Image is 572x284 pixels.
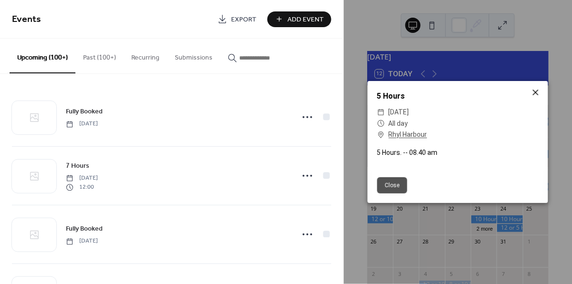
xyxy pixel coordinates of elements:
span: [DATE] [389,107,409,118]
a: Fully Booked [66,106,103,117]
div: 5 Hours. -- 08.40 am [368,148,548,158]
div: ​ [377,129,385,141]
a: Fully Booked [66,223,103,234]
a: Export [211,11,264,27]
button: Close [377,177,407,193]
span: Export [231,15,256,25]
span: [DATE] [66,237,98,246]
button: Past (100+) [75,39,124,72]
div: 5 Hours [368,91,548,102]
span: Add Event [288,15,324,25]
span: [DATE] [66,120,98,129]
button: Recurring [124,39,167,72]
span: [DATE] [66,174,98,183]
span: 7 Hours [66,162,89,172]
button: Add Event [267,11,331,27]
div: ​ [377,118,385,130]
span: All day [389,118,408,130]
button: Submissions [167,39,220,72]
a: 7 Hours [66,161,89,172]
button: Upcoming (100+) [10,39,75,73]
span: Events [12,10,41,29]
div: ​ [377,107,385,118]
span: Fully Booked [66,224,103,234]
span: Fully Booked [66,107,103,117]
a: Rhyl Harbour [389,129,427,141]
span: 12:00 [66,183,98,192]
